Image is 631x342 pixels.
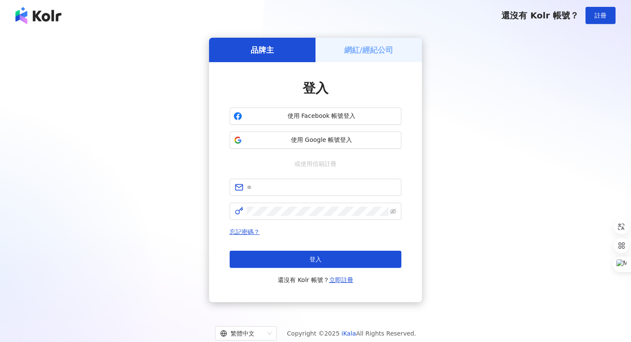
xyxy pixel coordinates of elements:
h5: 網紅/經紀公司 [344,45,394,55]
h5: 品牌主 [251,45,274,55]
button: 使用 Facebook 帳號登入 [230,108,401,125]
span: 登入 [303,81,328,96]
div: 繁體中文 [220,327,264,340]
img: logo [15,7,61,24]
button: 註冊 [585,7,616,24]
span: 使用 Google 帳號登入 [246,136,397,144]
span: eye-invisible [390,208,396,214]
span: 登入 [309,256,322,263]
a: 忘記密碼？ [230,228,260,235]
span: 註冊 [595,12,607,19]
span: 還沒有 Kolr 帳號？ [278,275,353,285]
span: Copyright © 2025 All Rights Reserved. [287,328,416,339]
button: 使用 Google 帳號登入 [230,132,401,149]
a: 立即註冊 [329,276,353,283]
span: 使用 Facebook 帳號登入 [246,112,397,120]
button: 登入 [230,251,401,268]
a: iKala [342,330,356,337]
span: 或使用信箱註冊 [288,159,343,168]
span: 還沒有 Kolr 帳號？ [501,10,579,21]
